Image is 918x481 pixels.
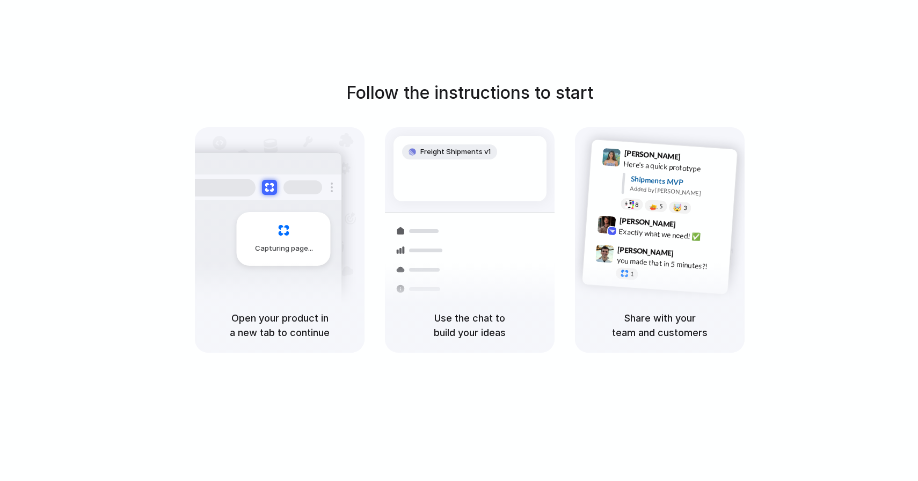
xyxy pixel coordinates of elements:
span: 9:42 AM [679,220,701,233]
span: 8 [635,202,639,208]
span: 5 [659,203,663,209]
span: 9:47 AM [677,249,699,261]
span: Capturing page [255,243,315,254]
h5: Use the chat to build your ideas [398,311,542,340]
span: [PERSON_NAME] [619,215,676,230]
div: Exactly what we need! ✅ [618,226,726,244]
div: Added by [PERSON_NAME] [630,184,728,200]
span: [PERSON_NAME] [617,244,674,259]
span: Freight Shipments v1 [420,147,491,157]
span: 9:41 AM [684,152,706,165]
div: Shipments MVP [630,173,730,191]
div: 🤯 [673,203,682,212]
h1: Follow the instructions to start [346,80,593,106]
span: [PERSON_NAME] [624,147,681,163]
h5: Share with your team and customers [588,311,732,340]
span: 3 [683,205,687,211]
span: 1 [630,271,634,277]
div: you made that in 5 minutes?! [616,254,724,273]
h5: Open your product in a new tab to continue [208,311,352,340]
div: Here's a quick prototype [623,158,731,177]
